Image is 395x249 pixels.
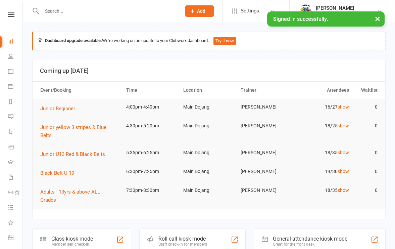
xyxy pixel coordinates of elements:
div: Member self check-in [51,242,93,247]
td: [PERSON_NAME] [238,164,295,179]
td: 6:30pm-7:25pm [123,164,181,179]
span: Add [197,8,205,14]
span: Signed in successfully. [273,16,328,22]
div: [PERSON_NAME] Taekwondo [316,11,377,17]
div: Roll call kiosk mode [158,236,207,242]
button: Junior U13 Red & Black Belts [40,150,110,158]
button: Junior Beginner [40,105,80,113]
span: Junior yellow 3 stripes & Blue Belts [40,124,106,138]
button: Junior yellow 3 stripes & Blue Belts [40,123,120,139]
span: Junior Beginner [40,106,75,112]
span: Settings [241,3,259,18]
a: show [338,169,349,174]
button: Try it now [213,37,236,45]
td: Main Dojang [180,164,238,179]
td: 18/25 [295,118,352,134]
td: 4:30pm-5:20pm [123,118,181,134]
div: General attendance kiosk mode [273,236,347,242]
td: 0 [352,118,381,134]
button: Black Belt U 19 [40,169,79,177]
td: 19/30 [295,164,352,179]
th: Time [123,82,181,99]
th: Waitlist [352,82,381,99]
span: Junior U13 Red & Black Belts [40,151,105,157]
a: General attendance kiosk mode [8,231,23,246]
img: thumb_image1638236014.png [299,4,312,18]
div: Staff check-in for members [158,242,207,247]
td: [PERSON_NAME] [238,182,295,198]
a: show [338,123,349,128]
td: 0 [352,164,381,179]
td: 5:35pm-6:25pm [123,145,181,161]
button: Add [185,5,214,17]
a: show [338,104,349,110]
input: Search... [40,6,177,16]
th: Trainer [238,82,295,99]
td: Main Dojang [180,99,238,115]
div: We're working on an update to your Clubworx dashboard. [32,32,386,50]
td: 18/35 [295,145,352,161]
td: Main Dojang [180,118,238,134]
td: [PERSON_NAME] [238,99,295,115]
td: 7:30pm-8:30pm [123,182,181,198]
button: Adults - 13yrs & above ALL Grades [40,188,120,204]
td: [PERSON_NAME] [238,118,295,134]
h3: Coming up [DATE] [40,68,378,74]
th: Attendees [295,82,352,99]
span: Black Belt U 19 [40,170,74,176]
td: Main Dojang [180,145,238,161]
td: 4:00pm-4:40pm [123,99,181,115]
a: show [338,188,349,193]
div: Great for the front desk [273,242,347,247]
td: Main Dojang [180,182,238,198]
button: × [372,11,384,26]
span: Adults - 13yrs & above ALL Grades [40,189,100,203]
a: Payments [8,80,23,95]
td: [PERSON_NAME] [238,145,295,161]
a: Calendar [8,65,23,80]
td: 0 [352,145,381,161]
div: [PERSON_NAME] [316,5,377,11]
strong: Dashboard upgrade available: [45,38,102,43]
td: 18/35 [295,182,352,198]
a: Product Sales [8,140,23,155]
th: Event/Booking [37,82,123,99]
div: Class kiosk mode [51,236,93,242]
td: 0 [352,99,381,115]
a: What's New [8,216,23,231]
a: Dashboard [8,34,23,49]
a: Reports [8,95,23,110]
td: 0 [352,182,381,198]
td: 16/27 [295,99,352,115]
th: Location [180,82,238,99]
a: People [8,49,23,65]
a: show [338,150,349,155]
